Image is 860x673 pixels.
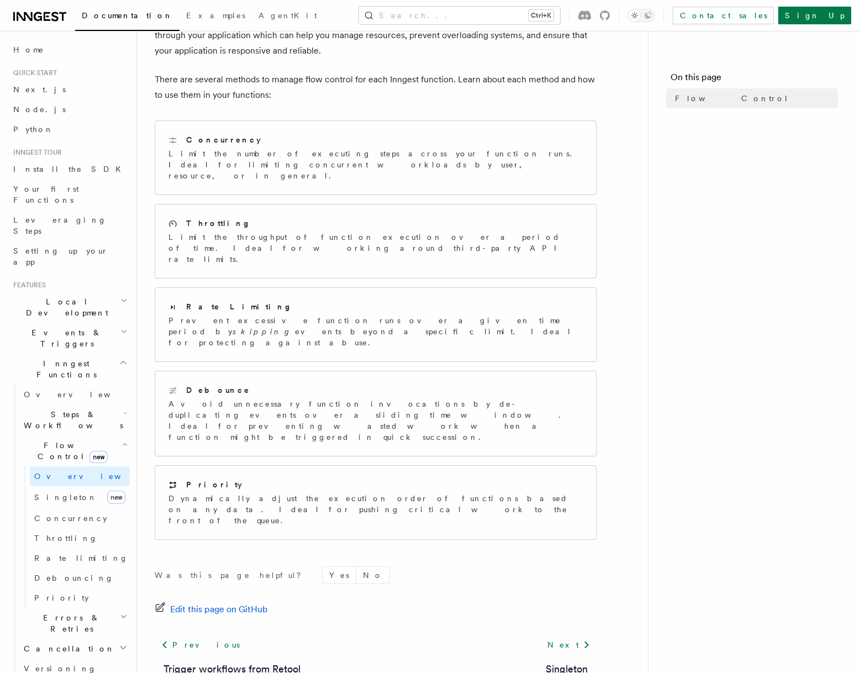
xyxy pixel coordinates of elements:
[30,568,130,588] a: Debouncing
[89,451,108,463] span: new
[30,508,130,528] a: Concurrency
[13,44,44,55] span: Home
[13,215,107,235] span: Leveraging Steps
[168,232,583,265] p: Limit the throughput of function execution over a period of time. Ideal for working around third-...
[168,493,583,526] p: Dynamically adjust the execution order of functions based on any data. Ideal for pushing critical...
[24,664,97,673] span: Versioning
[34,574,114,582] span: Debouncing
[155,570,309,581] p: Was this page helpful?
[13,246,108,266] span: Setting up your app
[186,385,250,396] h2: Debounce
[19,643,115,654] span: Cancellation
[34,514,107,523] span: Concurrency
[628,9,655,22] button: Toggle dark mode
[13,85,66,94] span: Next.js
[34,472,148,481] span: Overview
[19,404,130,435] button: Steps & Workflows
[155,635,246,655] a: Previous
[34,593,89,602] span: Priority
[19,385,130,404] a: Overview
[252,3,324,30] a: AgentKit
[9,69,57,77] span: Quick start
[9,148,62,157] span: Inngest tour
[19,435,130,466] button: Flow Controlnew
[30,466,130,486] a: Overview
[180,3,252,30] a: Examples
[9,119,130,139] a: Python
[9,281,46,290] span: Features
[168,148,583,181] p: Limit the number of executing steps across your function runs. Ideal for limiting concurrent work...
[155,204,597,278] a: ThrottlingLimit the throughput of function execution over a period of time. Ideal for working aro...
[9,296,120,318] span: Local Development
[30,528,130,548] a: Throttling
[675,93,789,104] span: Flow Control
[9,80,130,99] a: Next.js
[19,639,130,659] button: Cancellation
[9,292,130,323] button: Local Development
[258,11,317,20] span: AgentKit
[9,354,130,385] button: Inngest Functions
[9,323,130,354] button: Events & Triggers
[107,491,125,504] span: new
[186,301,292,312] h2: Rate Limiting
[155,120,597,195] a: ConcurrencyLimit the number of executing steps across your function runs. Ideal for limiting conc...
[34,554,128,562] span: Rate limiting
[30,548,130,568] a: Rate limiting
[9,210,130,241] a: Leveraging Steps
[359,7,560,24] button: Search...Ctrl+K
[19,608,130,639] button: Errors & Retries
[356,567,389,583] button: No
[13,185,79,204] span: Your first Functions
[34,493,97,502] span: Singleton
[13,105,66,114] span: Node.js
[186,479,242,490] h2: Priority
[155,602,268,617] a: Edit this page on GitHub
[155,371,597,456] a: DebounceAvoid unnecessary function invocations by de-duplicating events over a sliding time windo...
[9,241,130,272] a: Setting up your app
[155,12,597,59] p: Flow control is a critical part of building robust applications. It allows you to manage the flow...
[529,10,553,21] kbd: Ctrl+K
[155,287,597,362] a: Rate LimitingPrevent excessive function runs over a given time period byskippingevents beyond a s...
[778,7,851,24] a: Sign Up
[155,72,597,103] p: There are several methods to manage flow control for each Inngest function. Learn about each meth...
[9,40,130,60] a: Home
[82,11,173,20] span: Documentation
[9,358,119,380] span: Inngest Functions
[671,71,838,88] h4: On this page
[323,567,356,583] button: Yes
[30,588,130,608] a: Priority
[75,3,180,31] a: Documentation
[19,409,123,431] span: Steps & Workflows
[541,635,597,655] a: Next
[9,159,130,179] a: Install the SDK
[186,11,245,20] span: Examples
[9,179,130,210] a: Your first Functions
[19,466,130,608] div: Flow Controlnew
[168,398,583,443] p: Avoid unnecessary function invocations by de-duplicating events over a sliding time window. Ideal...
[13,165,128,173] span: Install the SDK
[19,440,122,462] span: Flow Control
[24,390,138,399] span: Overview
[30,486,130,508] a: Singletonnew
[155,465,597,540] a: PriorityDynamically adjust the execution order of functions based on any data. Ideal for pushing ...
[671,88,838,108] a: Flow Control
[170,602,268,617] span: Edit this page on GitHub
[34,534,98,543] span: Throttling
[186,134,261,145] h2: Concurrency
[673,7,774,24] a: Contact sales
[9,327,120,349] span: Events & Triggers
[19,612,120,634] span: Errors & Retries
[186,218,251,229] h2: Throttling
[233,327,295,336] em: skipping
[13,125,54,134] span: Python
[168,315,583,348] p: Prevent excessive function runs over a given time period by events beyond a specific limit. Ideal...
[9,99,130,119] a: Node.js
